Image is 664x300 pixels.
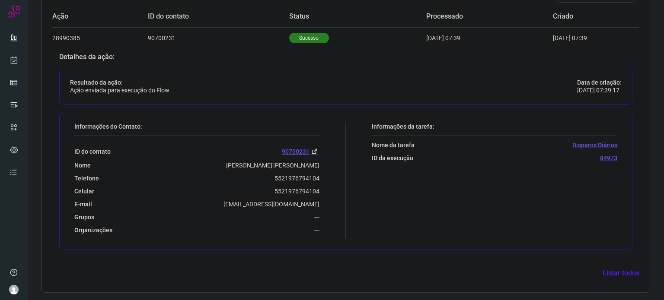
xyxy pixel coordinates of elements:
[74,148,111,155] p: ID do contato
[74,161,91,169] p: Nome
[372,123,617,130] p: Informações da tarefa:
[426,27,553,48] td: [DATE] 07:39
[148,6,289,27] td: ID do contato
[275,187,319,195] p: 5521976794104
[577,79,622,86] p: Data de criação:
[52,27,148,48] td: 28990385
[314,213,319,221] p: ---
[372,154,413,162] p: ID da execução
[553,27,613,48] td: [DATE] 07:39
[70,86,169,94] p: Ação enviada para execução do Flow
[9,284,19,295] img: avatar-user-boy.jpg
[553,6,613,27] td: Criado
[7,5,20,18] img: Logo
[74,187,94,195] p: Celular
[74,200,92,208] p: E-mail
[74,226,112,234] p: Organizações
[70,79,169,86] p: Resultado da ação:
[226,161,319,169] p: [PERSON_NAME]'[PERSON_NAME]
[282,146,319,156] a: 90700231
[148,27,289,48] td: 90700231
[289,33,329,43] p: Sucesso
[289,6,426,27] td: Status
[426,6,553,27] td: Processado
[600,154,617,162] p: 84973
[577,86,622,94] p: [DATE] 07:39:17
[603,268,639,278] a: Listar todos
[223,200,319,208] p: [EMAIL_ADDRESS][DOMAIN_NAME]
[74,123,319,130] p: Informações do Contato:
[59,53,632,61] p: Detalhes da ação:
[572,141,617,149] p: Disparos Diários
[74,213,94,221] p: Grupos
[275,174,319,182] p: 5521976794104
[314,226,319,234] p: ---
[74,174,99,182] p: Telefone
[52,6,148,27] td: Ação
[372,141,415,149] p: Nome da tarefa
